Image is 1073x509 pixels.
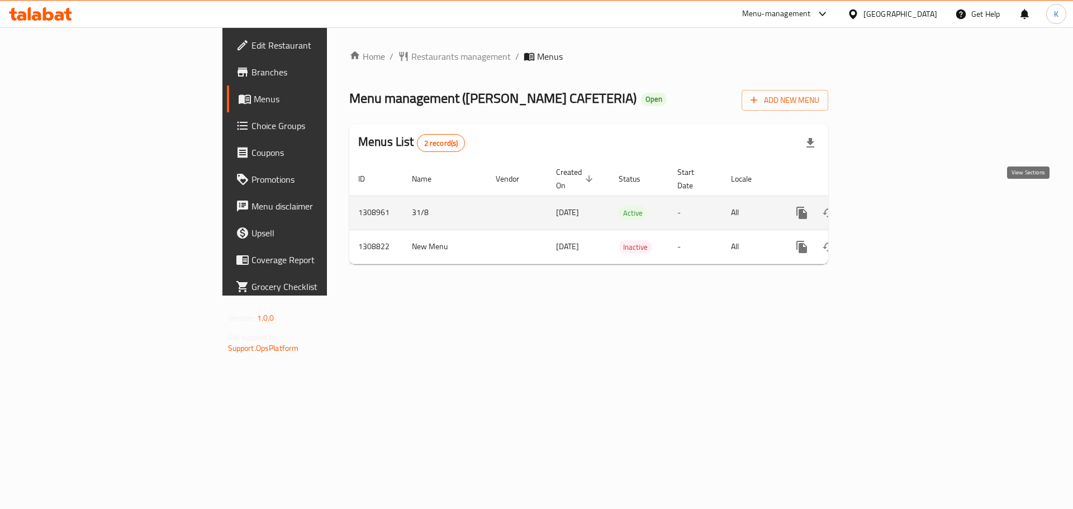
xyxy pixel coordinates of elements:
[349,50,828,63] nav: breadcrumb
[722,196,780,230] td: All
[227,273,402,300] a: Grocery Checklist
[780,162,905,196] th: Actions
[403,196,487,230] td: 31/8
[417,134,466,152] div: Total records count
[251,199,393,213] span: Menu disclaimer
[251,253,393,267] span: Coverage Report
[537,50,563,63] span: Menus
[403,230,487,264] td: New Menu
[398,50,511,63] a: Restaurants management
[668,196,722,230] td: -
[742,7,811,21] div: Menu-management
[358,172,379,185] span: ID
[228,330,279,344] span: Get support on:
[641,93,667,106] div: Open
[863,8,937,20] div: [GEOGRAPHIC_DATA]
[257,311,274,325] span: 1.0.0
[641,94,667,104] span: Open
[411,50,511,63] span: Restaurants management
[349,85,637,111] span: Menu management ( [PERSON_NAME] CAFETERIA )
[496,172,534,185] span: Vendor
[619,206,647,220] div: Active
[515,50,519,63] li: /
[789,199,815,226] button: more
[251,119,393,132] span: Choice Groups
[228,341,299,355] a: Support.OpsPlatform
[227,112,402,139] a: Choice Groups
[251,280,393,293] span: Grocery Checklist
[227,32,402,59] a: Edit Restaurant
[731,172,766,185] span: Locale
[251,173,393,186] span: Promotions
[797,130,824,156] div: Export file
[227,246,402,273] a: Coverage Report
[677,165,709,192] span: Start Date
[815,234,842,260] button: Change Status
[619,172,655,185] span: Status
[227,85,402,112] a: Menus
[251,39,393,52] span: Edit Restaurant
[251,146,393,159] span: Coupons
[358,134,465,152] h2: Menus List
[742,90,828,111] button: Add New Menu
[227,59,402,85] a: Branches
[789,234,815,260] button: more
[228,311,255,325] span: Version:
[349,162,905,264] table: enhanced table
[619,241,652,254] span: Inactive
[412,172,446,185] span: Name
[227,220,402,246] a: Upsell
[722,230,780,264] td: All
[556,239,579,254] span: [DATE]
[815,199,842,226] button: Change Status
[417,138,465,149] span: 2 record(s)
[668,230,722,264] td: -
[227,139,402,166] a: Coupons
[251,226,393,240] span: Upsell
[227,193,402,220] a: Menu disclaimer
[619,240,652,254] div: Inactive
[1054,8,1058,20] span: K
[751,93,819,107] span: Add New Menu
[254,92,393,106] span: Menus
[227,166,402,193] a: Promotions
[619,207,647,220] span: Active
[556,165,596,192] span: Created On
[251,65,393,79] span: Branches
[556,205,579,220] span: [DATE]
